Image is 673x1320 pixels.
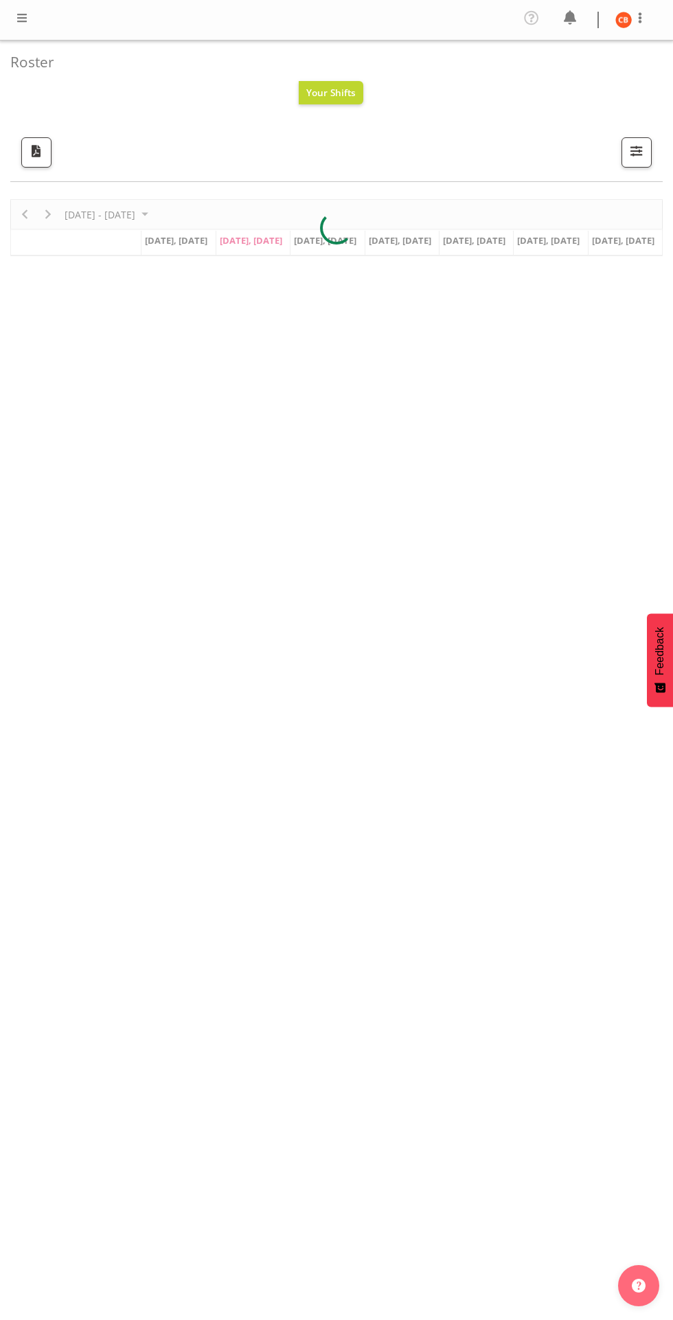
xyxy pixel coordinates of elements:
img: help-xxl-2.png [632,1279,646,1293]
span: Your Shifts [306,86,356,99]
span: Feedback [654,627,666,675]
h4: Roster [10,54,652,70]
button: Feedback - Show survey [647,613,673,707]
button: Your Shifts [299,81,363,104]
button: Download a PDF of the roster according to the set date range. [21,137,52,168]
button: Filter Shifts [621,137,652,168]
img: chelsea-bartlett11426.jpg [615,12,632,28]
